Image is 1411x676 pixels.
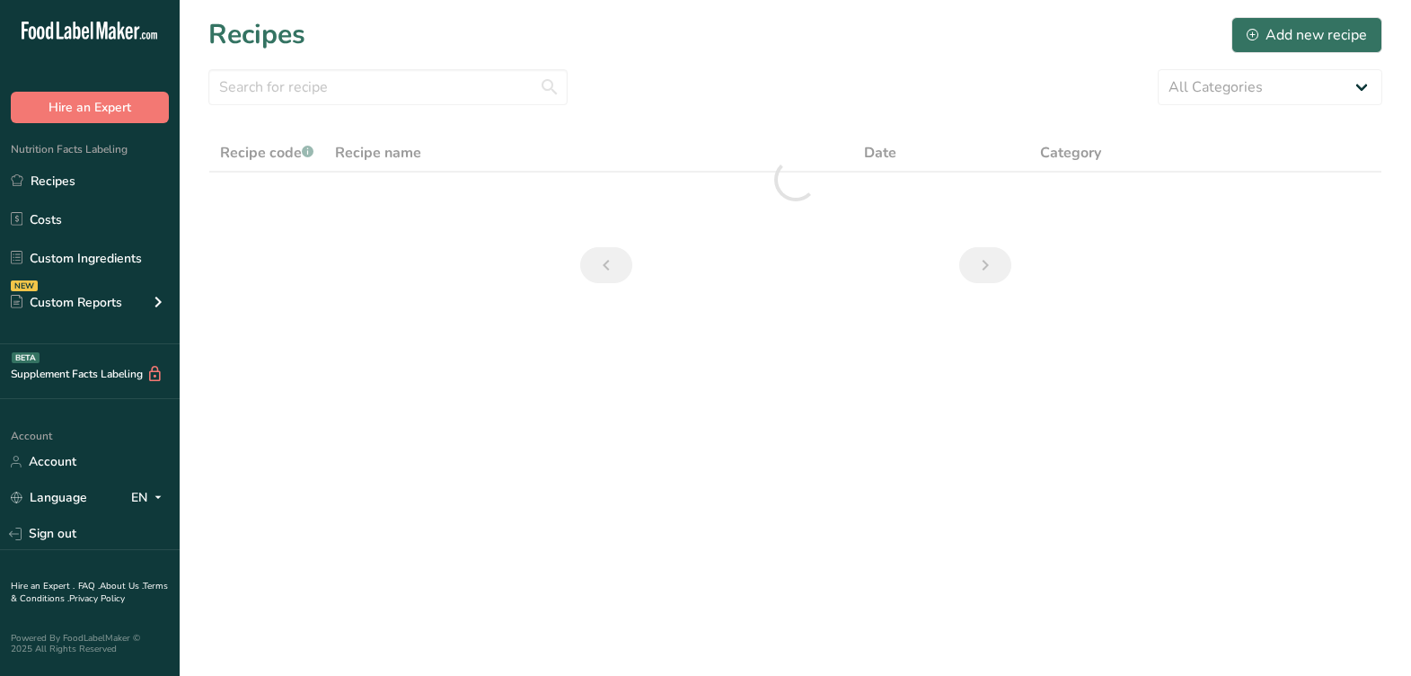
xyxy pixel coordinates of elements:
[959,247,1011,283] a: Next page
[131,487,169,509] div: EN
[11,92,169,123] button: Hire an Expert
[11,580,168,605] a: Terms & Conditions .
[11,280,38,291] div: NEW
[11,293,122,312] div: Custom Reports
[11,580,75,592] a: Hire an Expert .
[1247,24,1367,46] div: Add new recipe
[100,580,143,592] a: About Us .
[12,352,40,363] div: BETA
[69,592,125,605] a: Privacy Policy
[1231,17,1382,53] button: Add new recipe
[78,580,100,592] a: FAQ .
[208,69,568,105] input: Search for recipe
[11,633,169,654] div: Powered By FoodLabelMaker © 2025 All Rights Reserved
[208,14,305,55] h1: Recipes
[11,482,87,513] a: Language
[580,247,632,283] a: Previous page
